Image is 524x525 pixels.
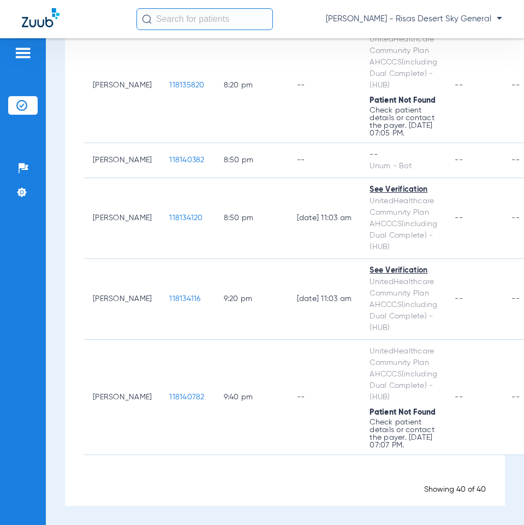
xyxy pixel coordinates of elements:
span: 118134120 [169,214,203,222]
td: [PERSON_NAME] [84,340,160,455]
span: Patient Not Found [370,97,436,104]
td: [PERSON_NAME] [84,259,160,340]
td: 8:20 PM [215,28,288,143]
div: UnitedHealthcare Community Plan AHCCCS(including Dual Complete) - (HUB) [370,276,437,334]
div: See Verification [370,265,437,276]
td: [DATE] 11:03 AM [288,178,361,259]
span: [PERSON_NAME] - Risas Desert Sky General [326,14,502,25]
div: See Verification [370,184,437,196]
td: 8:50 PM [215,143,288,178]
td: 9:20 PM [215,259,288,340]
td: -- [288,143,361,178]
span: 118134116 [169,295,200,303]
div: -- [370,149,437,161]
span: -- [455,81,463,89]
iframe: Chat Widget [469,473,524,525]
td: [DATE] 11:03 AM [288,259,361,340]
img: hamburger-icon [14,46,32,60]
span: -- [455,295,463,303]
div: UnitedHealthcare Community Plan AHCCCS(including Dual Complete) - (HUB) [370,346,437,403]
p: Check patient details or contact the payer. [DATE] 07:05 PM. [370,107,437,137]
td: 8:50 PM [215,178,288,259]
div: UnitedHealthcare Community Plan AHCCCS(including Dual Complete) - (HUB) [370,34,437,91]
span: -- [455,156,463,164]
span: Showing 40 of 40 [424,486,486,493]
td: -- [288,340,361,455]
span: Patient Not Found [370,409,436,416]
span: -- [455,214,463,222]
span: -- [455,393,463,401]
td: [PERSON_NAME] [84,178,160,259]
p: Check patient details or contact the payer. [DATE] 07:07 PM. [370,418,437,449]
img: Search Icon [142,14,152,24]
div: UnitedHealthcare Community Plan AHCCCS(including Dual Complete) - (HUB) [370,196,437,253]
td: 9:40 PM [215,340,288,455]
span: 118135820 [169,81,204,89]
input: Search for patients [136,8,273,30]
span: 118140782 [169,393,204,401]
div: Unum - Bot [370,161,437,172]
img: Zuub Logo [22,8,59,27]
span: 118140382 [169,156,204,164]
td: [PERSON_NAME] [84,28,160,143]
td: [PERSON_NAME] [84,143,160,178]
td: -- [288,28,361,143]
